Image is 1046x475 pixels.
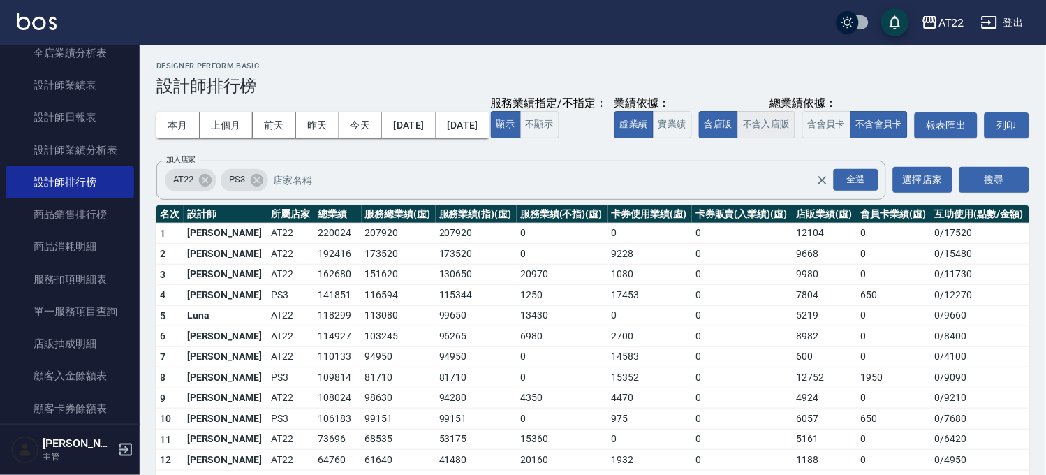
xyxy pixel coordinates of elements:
td: 220024 [314,223,361,244]
button: 含店販 [699,111,738,138]
th: 卡券販賣(入業績)(虛) [692,205,793,224]
td: [PERSON_NAME] [184,429,267,450]
span: 6 [160,330,165,342]
span: 2 [160,248,165,259]
td: 0 / 9090 [931,367,1029,388]
button: 不含入店販 [737,111,795,138]
label: 加入店家 [166,154,196,165]
td: 7804 [793,285,857,306]
td: 173520 [436,244,517,265]
a: 商品消耗明細 [6,231,134,263]
td: 103245 [362,326,436,347]
td: AT22 [267,429,314,450]
td: [PERSON_NAME] [184,223,267,244]
td: 64760 [314,450,361,471]
td: 0 / 7680 [931,409,1029,430]
td: 0 [517,346,608,367]
td: 61640 [362,450,436,471]
button: AT22 [916,8,970,37]
span: 7 [160,351,165,363]
td: 1080 [608,264,692,285]
span: 5 [160,310,165,321]
td: [PERSON_NAME] [184,264,267,285]
td: 109814 [314,367,361,388]
td: 0 [857,223,931,244]
td: 0 [692,429,793,450]
button: Clear [813,170,832,190]
th: 服務業績(指)(虛) [436,205,517,224]
td: 53175 [436,429,517,450]
td: 141851 [314,285,361,306]
td: 1932 [608,450,692,471]
a: 服務扣項明細表 [6,263,134,295]
td: 13430 [517,305,608,326]
td: 118299 [314,305,361,326]
td: 99151 [436,409,517,430]
td: [PERSON_NAME] [184,285,267,306]
td: 41480 [436,450,517,471]
td: 0 [857,326,931,347]
td: 0 [608,223,692,244]
a: 設計師業績分析表 [6,134,134,166]
td: 0 [692,409,793,430]
td: 99151 [362,409,436,430]
button: 本月 [156,112,200,138]
td: 0 [692,450,793,471]
td: 0 [857,450,931,471]
td: 0 [517,244,608,265]
a: 店販抽成明細 [6,328,134,360]
td: 1250 [517,285,608,306]
div: AT22 [938,14,964,31]
button: Open [831,166,881,193]
td: 650 [857,285,931,306]
button: 顯示 [491,111,521,138]
th: 所屬店家 [267,205,314,224]
td: AT22 [267,223,314,244]
td: 110133 [314,346,361,367]
td: [PERSON_NAME] [184,388,267,409]
td: 4350 [517,388,608,409]
td: 0 / 6420 [931,429,1029,450]
div: 全選 [834,169,878,191]
button: 實業績 [653,111,692,138]
td: 0 [517,223,608,244]
td: 17453 [608,285,692,306]
td: 0 [517,367,608,388]
a: 全店業績分析表 [6,37,134,69]
td: AT22 [267,264,314,285]
a: 顧客入金餘額表 [6,360,134,392]
td: 0 / 4950 [931,450,1029,471]
td: 207920 [362,223,436,244]
a: 商品銷售排行榜 [6,198,134,231]
td: [PERSON_NAME] [184,450,267,471]
td: [PERSON_NAME] [184,326,267,347]
a: 設計師業績表 [6,69,134,101]
td: 0 / 11730 [931,264,1029,285]
td: 0 [608,305,692,326]
div: PS3 [221,169,268,191]
td: 192416 [314,244,361,265]
td: 15360 [517,429,608,450]
th: 會員卡業績(虛) [857,205,931,224]
td: 0 [857,429,931,450]
th: 服務總業績(虛) [362,205,436,224]
button: 不顯示 [520,111,559,138]
h2: Designer Perform Basic [156,61,1029,71]
a: 報表匯出 [915,112,978,138]
p: 主管 [43,451,114,463]
span: 9 [160,393,165,404]
td: 0 / 9210 [931,388,1029,409]
td: AT22 [267,244,314,265]
button: 今天 [339,112,383,138]
th: 互助使用(點數/金額) [931,205,1029,224]
span: 8 [160,372,165,383]
td: AT22 [267,450,314,471]
td: 173520 [362,244,436,265]
td: 6980 [517,326,608,347]
th: 設計師 [184,205,267,224]
td: 94280 [436,388,517,409]
td: 14583 [608,346,692,367]
div: 服務業績指定/不指定： [491,96,607,111]
span: 3 [160,269,165,280]
td: 81710 [436,367,517,388]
